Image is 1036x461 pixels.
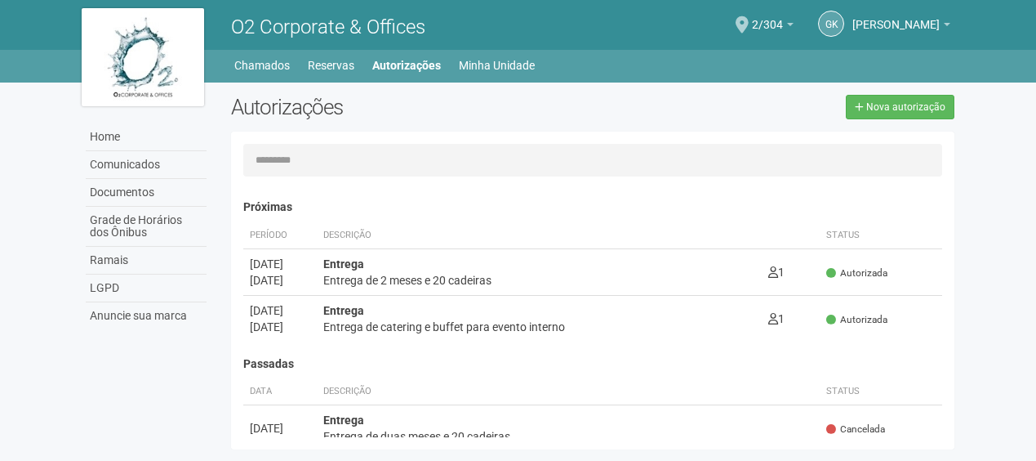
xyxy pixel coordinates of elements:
[752,20,794,34] a: 2/304
[323,428,814,445] div: Entrega de duas meses e 20 cadeiras
[308,54,354,77] a: Reservas
[243,222,317,249] th: Período
[317,222,762,249] th: Descrição
[323,319,755,335] div: Entrega de catering e buffet para evento interno
[250,319,310,335] div: [DATE]
[846,95,954,119] a: Nova autorização
[323,257,364,271] strong: Entrega
[826,313,887,327] span: Autorizada
[243,358,943,370] h4: Passadas
[768,312,785,325] span: 1
[86,302,207,329] a: Anuncie sua marca
[826,266,887,280] span: Autorizada
[826,423,885,436] span: Cancelada
[86,179,207,207] a: Documentos
[86,275,207,302] a: LGPD
[250,256,310,272] div: [DATE]
[323,272,755,289] div: Entrega de 2 meses e 20 cadeiras
[82,8,204,106] img: logo.jpg
[818,11,844,37] a: GK
[820,222,942,249] th: Status
[86,123,207,151] a: Home
[250,302,310,319] div: [DATE]
[234,54,290,77] a: Chamados
[243,378,317,405] th: Data
[86,151,207,179] a: Comunicados
[459,54,535,77] a: Minha Unidade
[243,201,943,213] h4: Próximas
[852,20,950,34] a: [PERSON_NAME]
[768,266,785,279] span: 1
[86,247,207,275] a: Ramais
[231,16,425,38] span: O2 Corporate & Offices
[250,420,310,436] div: [DATE]
[866,101,945,113] span: Nova autorização
[317,378,820,405] th: Descrição
[231,95,580,119] h2: Autorizações
[86,207,207,247] a: Grade de Horários dos Ônibus
[372,54,441,77] a: Autorizações
[323,414,364,427] strong: Entrega
[820,378,942,405] th: Status
[323,304,364,317] strong: Entrega
[752,2,783,31] span: 2/304
[250,272,310,289] div: [DATE]
[852,2,940,31] span: Gleice Kelly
